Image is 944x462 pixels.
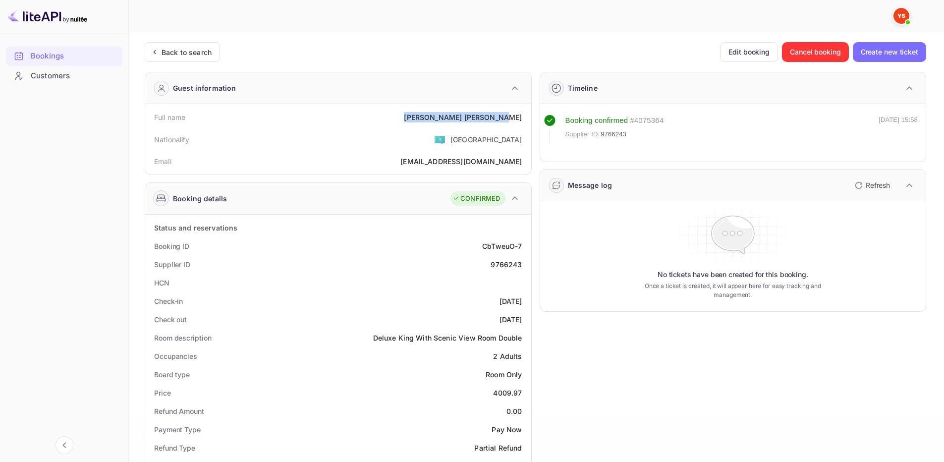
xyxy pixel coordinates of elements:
[154,333,211,343] div: Room description
[492,424,522,435] div: Pay Now
[154,351,197,361] div: Occupancies
[31,70,117,82] div: Customers
[491,259,522,270] div: 9766243
[6,47,122,65] a: Bookings
[173,83,236,93] div: Guest information
[866,180,890,190] p: Refresh
[154,223,237,233] div: Status and reservations
[782,42,849,62] button: Cancel booking
[474,443,522,453] div: Partial Refund
[154,296,183,306] div: Check-in
[154,388,171,398] div: Price
[154,443,195,453] div: Refund Type
[154,241,189,251] div: Booking ID
[879,115,918,144] div: [DATE] 15:58
[154,156,171,167] div: Email
[493,351,522,361] div: 2 Adults
[154,424,201,435] div: Payment Type
[154,134,190,145] div: Nationality
[853,42,926,62] button: Create new ticket
[162,47,212,58] div: Back to search
[500,314,522,325] div: [DATE]
[601,129,626,139] span: 9766243
[565,129,600,139] span: Supplier ID:
[629,282,836,299] p: Once a ticket is created, it will appear here for easy tracking and management.
[434,130,445,148] span: United States
[568,180,612,190] div: Message log
[893,8,909,24] img: Yandex Support
[493,388,522,398] div: 4009.97
[404,112,522,122] div: [PERSON_NAME] [PERSON_NAME]
[154,259,190,270] div: Supplier ID
[568,83,598,93] div: Timeline
[8,8,87,24] img: LiteAPI logo
[453,194,500,204] div: CONFIRMED
[630,115,664,126] div: # 4075364
[486,369,522,380] div: Room Only
[56,436,73,454] button: Collapse navigation
[154,369,190,380] div: Board type
[173,193,227,204] div: Booking details
[450,134,522,145] div: [GEOGRAPHIC_DATA]
[154,314,187,325] div: Check out
[658,270,808,280] p: No tickets have been created for this booking.
[849,177,894,193] button: Refresh
[500,296,522,306] div: [DATE]
[565,115,628,126] div: Booking confirmed
[506,406,522,416] div: 0.00
[720,42,778,62] button: Edit booking
[154,278,169,288] div: HCN
[6,66,122,85] a: Customers
[31,51,117,62] div: Bookings
[6,66,122,86] div: Customers
[482,241,522,251] div: CbTweuO-7
[154,112,185,122] div: Full name
[6,47,122,66] div: Bookings
[373,333,522,343] div: Deluxe King With Scenic View Room Double
[400,156,522,167] div: [EMAIL_ADDRESS][DOMAIN_NAME]
[154,406,204,416] div: Refund Amount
